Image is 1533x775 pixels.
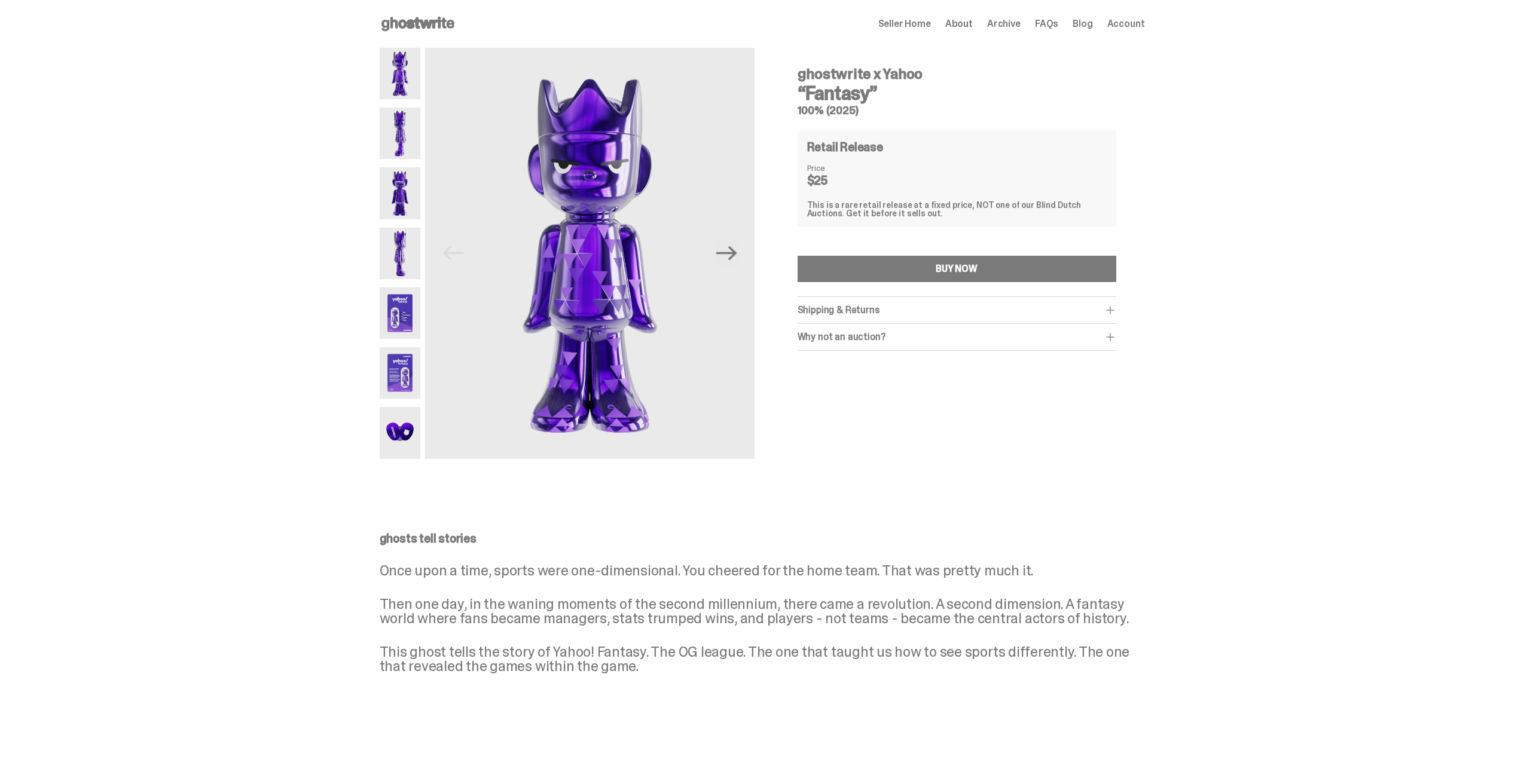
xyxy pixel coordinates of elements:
[807,141,883,153] h4: Retail Release
[380,563,1145,578] p: Once upon a time, sports were one-dimensional. You cheered for the home team. That was pretty muc...
[807,174,867,186] dd: $25
[945,19,973,29] a: About
[380,167,421,219] img: Yahoo-HG---3.png
[380,48,421,99] img: Yahoo-HG---1.png
[1107,19,1145,29] a: Account
[798,331,1116,343] div: Why not an auction?
[380,532,1145,544] p: ghosts tell stories
[1035,19,1058,29] a: FAQs
[798,304,1116,316] div: Shipping & Returns
[425,48,754,459] img: Yahoo-HG---1.png
[798,105,1116,116] h5: 100% (2025)
[798,67,1116,81] h4: ghostwrite x Yahoo
[380,597,1145,626] p: Then one day, in the waning moments of the second millennium, there came a revolution. A second d...
[380,108,421,159] img: Yahoo-HG---2.png
[380,347,421,399] img: Yahoo-HG---6.png
[380,645,1145,673] p: This ghost tells the story of Yahoo! Fantasy. The OG league. The one that taught us how to see sp...
[1073,19,1092,29] a: Blog
[380,287,421,339] img: Yahoo-HG---5.png
[798,256,1116,282] button: BUY NOW
[380,407,421,458] img: Yahoo-HG---7.png
[714,240,740,266] button: Next
[936,264,978,274] div: BUY NOW
[807,201,1107,218] div: This is a rare retail release at a fixed price, NOT one of our Blind Dutch Auctions. Get it befor...
[987,19,1021,29] a: Archive
[798,84,1116,103] h3: “Fantasy”
[807,164,867,172] dt: Price
[878,19,931,29] a: Seller Home
[380,228,421,279] img: Yahoo-HG---4.png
